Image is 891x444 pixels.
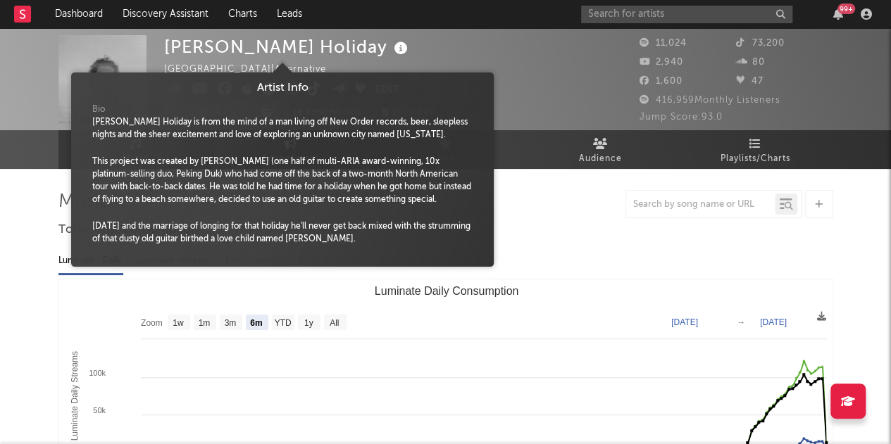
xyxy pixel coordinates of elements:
[523,130,678,169] a: Audience
[304,318,313,328] text: 1y
[640,113,723,122] span: Jump Score: 93.0
[374,285,518,297] text: Luminate Daily Consumption
[92,220,473,246] div: [DATE] and the marriage of longing for that holiday he'll never get back mixed with the strumming...
[581,6,792,23] input: Search for artists
[198,318,210,328] text: 1m
[164,35,411,58] div: [PERSON_NAME] Holiday
[640,58,683,67] span: 2,940
[164,61,342,78] div: [GEOGRAPHIC_DATA] | Alternative
[833,8,843,20] button: 99+
[141,318,163,328] text: Zoom
[274,318,291,328] text: YTD
[737,317,745,327] text: →
[640,96,780,105] span: 416,959 Monthly Listeners
[736,58,765,67] span: 80
[224,318,236,328] text: 3m
[626,199,775,210] input: Search by song name or URL
[92,116,473,141] div: [PERSON_NAME] Holiday is from the mind of a man living off New Order records, beer, sleepless nig...
[82,80,483,96] div: Artist Info
[330,318,339,328] text: All
[736,39,785,48] span: 73,200
[760,317,787,327] text: [DATE]
[721,151,790,167] span: Playlists/Charts
[92,156,473,206] div: This project was created by [PERSON_NAME] (one half of multi-ARIA award-winning, 10x platinum-sel...
[678,130,833,169] a: Playlists/Charts
[173,318,184,328] text: 1w
[92,103,105,116] span: Bio
[58,222,198,239] span: Total Artist Consumption
[250,318,262,328] text: 6m
[640,39,687,48] span: 11,024
[89,369,106,377] text: 100k
[69,351,79,440] text: Luminate Daily Streams
[640,77,683,86] span: 1,600
[736,77,764,86] span: 47
[671,317,698,327] text: [DATE]
[93,406,106,414] text: 50k
[579,151,622,167] span: Audience
[58,249,123,273] div: Luminate - Daily
[837,4,855,14] div: 99 +
[58,130,213,169] a: Music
